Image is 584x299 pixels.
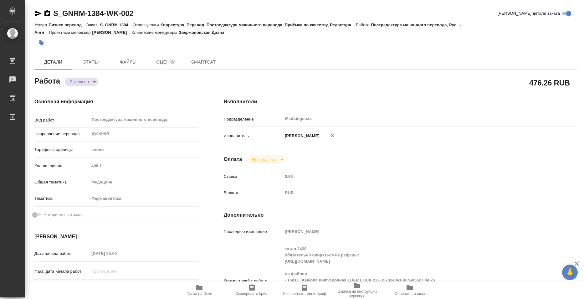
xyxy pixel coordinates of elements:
[283,133,320,139] p: [PERSON_NAME]
[173,281,226,299] button: Папка на Drive
[53,9,133,18] a: S_GNRM-1384-WK-002
[86,23,100,27] p: Заказ:
[335,289,380,298] span: Ссылка на инструкции перевода
[247,155,285,164] div: Выполнен
[49,23,86,27] p: Бизнес перевод
[529,77,570,88] h2: 476.26 RUB
[395,291,425,296] span: Обновить файлы
[224,116,283,122] p: Подразделение
[34,179,89,185] p: Общая тематика
[151,58,181,66] span: Оценки
[49,30,92,35] p: Проектный менеджер
[34,36,48,50] button: Добавить тэг
[161,23,356,27] p: Корректура, Перевод, Постредактура машинного перевода, Приёмка по качеству, Редактура
[44,10,51,17] button: Скопировать ссылку
[224,229,283,235] p: Последнее изменение
[187,291,212,296] span: Папка на Drive
[356,23,371,27] p: Работа
[498,10,560,17] span: [PERSON_NAME] детали заказа
[224,133,283,139] p: Исполнитель
[224,156,242,163] h4: Оплата
[34,195,89,202] p: Тематика
[38,58,68,66] span: Детали
[68,79,91,85] button: Выполнен
[92,30,132,35] p: [PERSON_NAME]
[65,78,98,86] div: Выполнен
[562,265,578,280] button: 🙏
[34,233,199,240] h4: [PERSON_NAME]
[132,30,179,35] p: Клиентские менеджеры
[283,172,548,181] input: Пустое поле
[100,23,133,27] p: S_GNRM-1384
[34,98,199,106] h4: Основная информация
[226,281,278,299] button: Скопировать бриф
[89,249,144,258] input: Пустое поле
[89,177,199,188] div: Медицина
[224,190,283,196] p: Валюта
[34,131,89,137] p: Направление перевода
[235,291,268,296] span: Скопировать бриф
[34,10,42,17] button: Скопировать ссылку для ЯМессенджера
[133,23,161,27] p: Этапы услуги
[224,98,577,106] h4: Исполнители
[76,58,106,66] span: Этапы
[34,163,89,169] p: Кол-во единиц
[224,173,283,180] p: Ставка
[224,278,283,284] p: Комментарий к работе
[283,227,548,236] input: Пустое поле
[34,23,49,27] p: Услуга
[34,117,89,123] p: Вид работ
[224,211,577,219] h4: Дополнительно
[326,129,340,142] button: Удалить исполнителя
[383,281,436,299] button: Обновить файлы
[34,75,60,86] h2: Работа
[34,268,89,275] p: Факт. дата начала работ
[89,193,199,204] div: Фармацевтика
[283,188,548,198] div: RUB
[34,147,89,153] p: Тарифные единицы
[565,266,575,279] span: 🙏
[89,144,199,155] div: слово
[188,58,218,66] span: SmartCat
[89,161,199,170] input: Пустое поле
[283,291,326,296] span: Скопировать мини-бриф
[331,281,383,299] button: Ссылка на инструкции перевода
[44,212,83,218] span: Нотариальный заказ
[179,30,229,35] p: Звержановская Диана
[250,157,278,162] button: Не оплачена
[113,58,143,66] span: Файлы
[34,250,89,257] p: Дата начала работ
[89,267,144,276] input: Пустое поле
[278,281,331,299] button: Скопировать мини-бриф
